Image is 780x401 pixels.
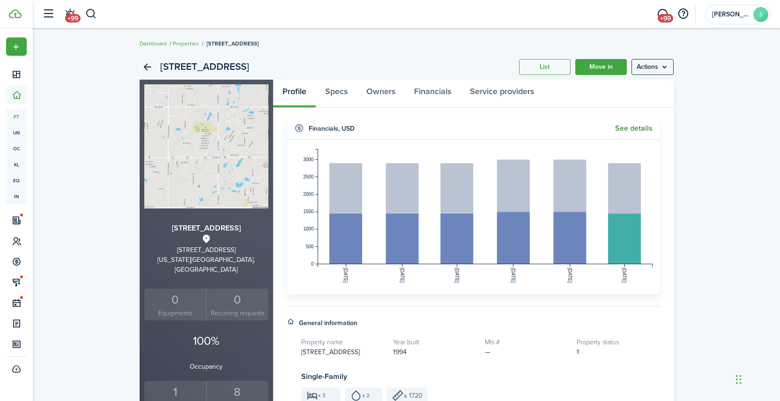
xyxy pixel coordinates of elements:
iframe: Chat Widget [733,356,780,401]
span: x 3 [318,393,326,398]
div: 1 [147,383,204,401]
tspan: 0 [311,261,313,267]
h5: Mls # [485,337,567,347]
span: [STREET_ADDRESS] [207,39,259,48]
div: 8 [209,383,266,401]
a: Financials [405,80,461,108]
span: x 1720 [404,391,423,401]
a: 0Equipments [144,289,207,321]
img: TenantCloud [9,9,22,18]
tspan: 3000 [303,157,314,162]
tspan: [DATE] [343,268,348,283]
a: Dashboard [140,39,167,48]
a: in [6,188,27,204]
a: Notifications [61,2,79,26]
tspan: 2000 [303,192,314,197]
p: 100% [144,332,268,350]
h5: Year built [393,337,475,347]
tspan: 1500 [303,209,314,214]
span: 1994 [393,347,407,357]
a: Specs [316,80,357,108]
div: Drag [736,365,742,394]
a: Owners [357,80,405,108]
avatar-text: S [753,7,768,22]
h3: [STREET_ADDRESS] [144,223,268,234]
a: Properties [173,39,199,48]
tspan: 2500 [303,174,314,179]
a: List [519,59,571,75]
a: pt [6,109,27,125]
tspan: 500 [305,244,313,249]
a: Back [140,59,156,75]
a: eq [6,172,27,188]
button: Open menu [6,37,27,56]
h3: Single-Family [301,371,660,383]
button: Open sidebar [39,5,57,23]
a: See details [615,124,653,133]
h4: Financials , USD [309,124,355,134]
button: Search [85,6,97,22]
a: 0 Recurring requests [206,289,268,321]
tspan: [DATE] [399,268,404,283]
tspan: [DATE] [567,268,572,283]
h2: [STREET_ADDRESS] [160,59,249,75]
p: Occupancy [144,362,268,371]
tspan: [DATE] [622,268,627,283]
button: Open menu [631,59,674,75]
a: Messaging [654,2,671,26]
a: oc [6,141,27,156]
span: 1 [577,347,579,357]
span: [STREET_ADDRESS] [301,347,360,357]
span: Stacie [712,11,750,18]
a: un [6,125,27,141]
menu-btn: Actions [631,59,674,75]
div: [STREET_ADDRESS] [144,245,268,255]
h5: Property status [577,337,659,347]
a: Move in [575,59,627,75]
h5: Property name [301,337,384,347]
span: +99 [658,14,673,22]
a: kl [6,156,27,172]
span: x 2 [362,393,370,398]
tspan: 1000 [303,226,314,231]
div: 0 [209,291,266,309]
small: Recurring requests [209,308,266,318]
h4: General information [299,318,357,328]
a: Service providers [461,80,543,108]
tspan: [DATE] [511,268,516,283]
img: Property avatar [144,84,268,208]
div: [US_STATE][GEOGRAPHIC_DATA], [GEOGRAPHIC_DATA] [144,255,268,275]
button: Open resource center [675,6,691,22]
div: 0 [147,291,204,309]
tspan: [DATE] [454,268,459,283]
span: — [485,347,490,357]
small: Equipments [147,308,204,318]
span: +99 [65,14,81,22]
